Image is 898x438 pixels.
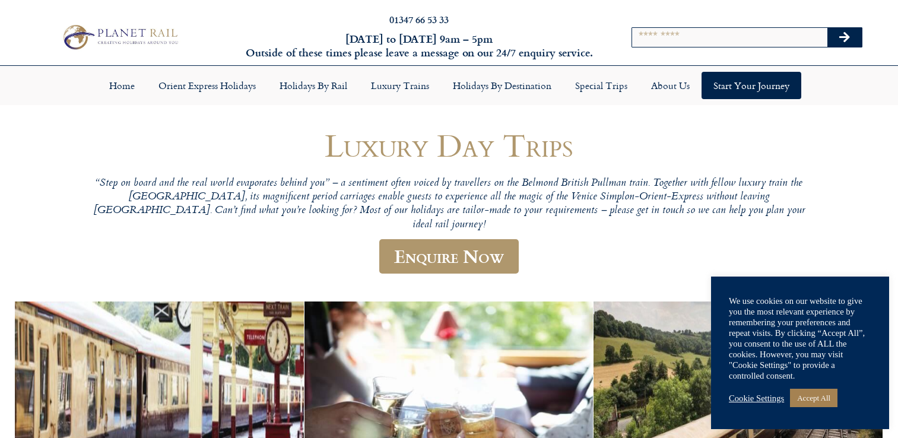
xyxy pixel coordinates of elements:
[729,296,871,381] div: We use cookies on our website to give you the most relevant experience by remembering your prefer...
[441,72,563,99] a: Holidays by Destination
[379,239,519,274] a: Enquire Now
[6,72,892,99] nav: Menu
[97,72,147,99] a: Home
[790,389,837,407] a: Accept All
[242,32,595,60] h6: [DATE] to [DATE] 9am – 5pm Outside of these times please leave a message on our 24/7 enquiry serv...
[827,28,862,47] button: Search
[359,72,441,99] a: Luxury Trains
[93,128,805,163] h1: Luxury Day Trips
[58,22,181,52] img: Planet Rail Train Holidays Logo
[563,72,639,99] a: Special Trips
[729,393,784,404] a: Cookie Settings
[93,177,805,232] p: “Step on board and the real world evaporates behind you” – a sentiment often voiced by travellers...
[389,12,449,26] a: 01347 66 53 33
[268,72,359,99] a: Holidays by Rail
[147,72,268,99] a: Orient Express Holidays
[639,72,702,99] a: About Us
[702,72,801,99] a: Start your Journey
